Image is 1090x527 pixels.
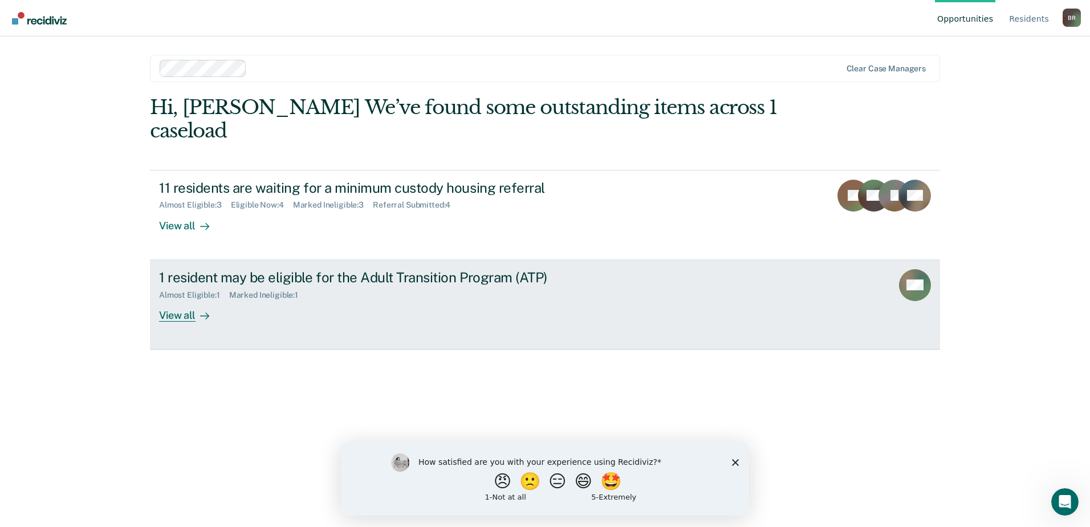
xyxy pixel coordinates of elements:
[1063,9,1081,27] div: B R
[1063,9,1081,27] button: Profile dropdown button
[150,170,940,260] a: 11 residents are waiting for a minimum custody housing referralAlmost Eligible:3Eligible Now:4Mar...
[293,200,373,210] div: Marked Ineligible : 3
[159,290,229,300] div: Almost Eligible : 1
[1051,488,1079,516] iframe: Intercom live chat
[231,200,293,210] div: Eligible Now : 4
[159,180,559,196] div: 11 residents are waiting for a minimum custody housing referral
[159,299,223,322] div: View all
[150,260,940,350] a: 1 resident may be eligible for the Adult Transition Program (ATP)Almost Eligible:1Marked Ineligib...
[159,210,223,232] div: View all
[229,290,307,300] div: Marked Ineligible : 1
[159,200,231,210] div: Almost Eligible : 3
[847,64,926,74] div: Clear case managers
[159,269,559,286] div: 1 resident may be eligible for the Adult Transition Program (ATP)
[150,96,782,143] div: Hi, [PERSON_NAME] We’ve found some outstanding items across 1 caseload
[373,200,459,210] div: Referral Submitted : 4
[341,442,749,516] iframe: Survey by Kim from Recidiviz
[12,12,67,25] img: Recidiviz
